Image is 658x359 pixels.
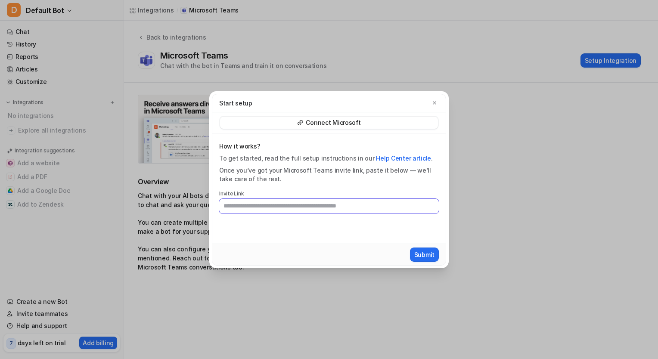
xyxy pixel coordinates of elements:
[219,142,439,151] p: How it works?
[219,154,439,163] p: To get started, read the full setup instructions in our .
[410,248,439,262] button: Submit
[219,166,439,183] p: Once you’ve got your Microsoft Teams invite link, paste it below — we’ll take care of the rest.
[376,155,431,162] a: Help Center article
[219,190,439,197] label: Invite Link
[219,99,252,108] p: Start setup
[306,118,360,127] p: Connect Microsoft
